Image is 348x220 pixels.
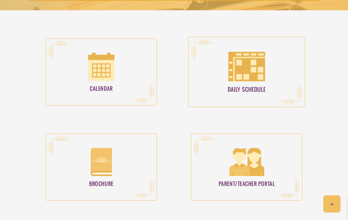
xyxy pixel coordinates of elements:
[46,38,157,105] a: Calendar
[46,176,157,186] h4: Brochure
[191,38,302,105] a: Daily Schedule
[229,148,264,176] img: icon_parental_portal@4x-e1568348948872.png
[46,134,157,201] a: Brochure
[191,134,302,201] a: Parent/Teacher Portal
[91,148,112,176] img: icon_brochure@4x.png
[228,52,265,81] img: icon_schedule.png
[46,81,157,91] h4: Calendar
[88,53,114,81] img: icon_calendar@4x.png
[191,176,302,186] h4: Parent/Teacher Portal
[189,81,305,92] h4: Daily Schedule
